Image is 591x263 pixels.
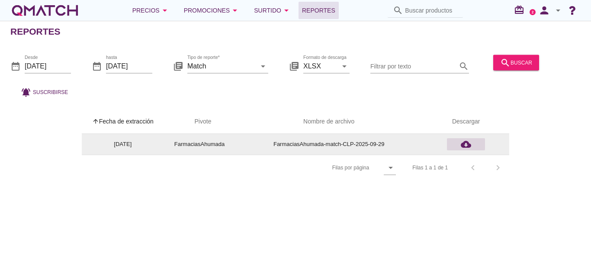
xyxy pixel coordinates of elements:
th: Nombre de archivo: Not sorted. [235,110,423,134]
i: search [500,57,511,68]
input: Desde [25,59,71,73]
i: arrow_drop_down [230,5,240,16]
th: Fecha de extracción: Sorted ascending. Activate to sort descending. [82,110,164,134]
text: 2 [532,10,534,14]
i: arrow_drop_down [339,61,350,71]
button: Surtido [247,2,299,19]
i: redeem [514,5,528,15]
i: date_range [10,61,21,71]
h2: Reportes [10,25,61,39]
i: arrow_drop_down [385,162,396,173]
input: hasta [106,59,152,73]
input: Tipo de reporte* [187,59,256,73]
i: person [536,4,553,16]
div: Precios [132,5,170,16]
i: cloud_download [461,139,471,149]
td: FarmaciasAhumada-match-CLP-2025-09-29 [235,134,423,155]
span: Reportes [302,5,335,16]
a: 2 [530,9,536,15]
i: search [459,61,469,71]
button: buscar [493,55,539,70]
td: FarmaciasAhumada [164,134,235,155]
i: arrow_upward [92,118,99,125]
i: arrow_drop_down [160,5,170,16]
input: Buscar productos [405,3,458,17]
i: search [393,5,403,16]
div: Surtido [254,5,292,16]
i: library_books [289,61,299,71]
span: Suscribirse [33,88,68,96]
i: date_range [92,61,102,71]
i: arrow_drop_down [258,61,268,71]
a: Reportes [299,2,339,19]
div: buscar [500,57,532,68]
i: arrow_drop_down [281,5,292,16]
div: Filas 1 a 1 de 1 [412,164,448,172]
input: Formato de descarga [303,59,337,73]
a: white-qmatch-logo [10,2,80,19]
td: [DATE] [82,134,164,155]
i: notifications_active [21,87,33,97]
i: arrow_drop_down [553,5,563,16]
i: library_books [173,61,183,71]
button: Suscribirse [14,84,75,100]
button: Precios [125,2,177,19]
input: Filtrar por texto [370,59,457,73]
th: Pivote: Not sorted. Activate to sort ascending. [164,110,235,134]
th: Descargar: Not sorted. [423,110,509,134]
div: Promociones [184,5,241,16]
button: Promociones [177,2,247,19]
div: Filas por página [246,155,396,180]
